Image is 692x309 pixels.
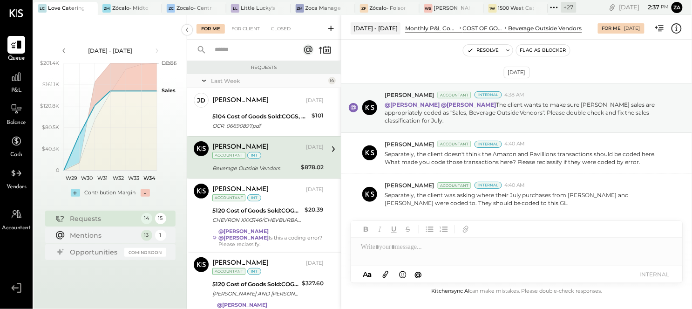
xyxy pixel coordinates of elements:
[81,175,93,181] text: W30
[212,96,269,105] div: [PERSON_NAME]
[167,4,175,13] div: ZC
[85,189,136,197] div: Contribution Margin
[412,268,425,280] button: @
[40,60,59,66] text: $201.4K
[247,152,261,159] div: int
[141,230,152,241] div: 13
[42,124,59,130] text: $80.5K
[360,4,368,13] div: ZF
[197,24,225,34] div: For Me
[602,25,621,32] div: For Me
[231,4,239,13] div: LL
[475,91,502,98] div: Internal
[402,223,414,235] button: Strikethrough
[624,25,640,32] div: [DATE]
[385,91,434,99] span: [PERSON_NAME]
[305,205,324,214] div: $20.39
[212,206,302,215] div: 5120 Cost of Goods Sold:COGS, Non-Alcoholic
[128,175,139,181] text: W33
[0,206,32,233] a: Accountant
[504,182,525,189] span: 4:40 AM
[328,77,336,84] div: 14
[212,164,298,173] div: Beverage Outside Vendors
[385,101,440,108] strong: @[PERSON_NAME]
[219,234,269,241] strong: @[PERSON_NAME]
[155,213,166,224] div: 15
[217,302,267,308] strong: @[PERSON_NAME]
[360,223,372,235] button: Bold
[7,183,27,192] span: Vendors
[608,2,617,12] div: copy link
[71,189,80,197] div: +
[504,140,525,148] span: 4:40 AM
[212,143,269,152] div: [PERSON_NAME]
[143,175,155,181] text: W34
[438,223,450,235] button: Ordered List
[211,77,326,85] div: Last Week
[42,81,59,88] text: $161.1K
[70,214,136,223] div: Requests
[141,213,152,224] div: 14
[212,121,309,130] div: OCR_06690897.pdf
[504,91,525,99] span: 4:38 AM
[176,5,212,12] div: Zocalo- Central Kitchen (Commissary)
[162,60,176,66] text: Labor
[40,103,59,109] text: $120.8K
[197,96,205,105] div: JD
[460,223,472,235] button: Add URL
[0,68,32,95] a: P&L
[306,144,324,151] div: [DATE]
[424,4,433,13] div: WS
[219,228,269,234] strong: @[PERSON_NAME]
[516,45,570,56] button: Flag as Blocker
[475,141,502,148] div: Internal
[241,5,277,12] div: Little Lucky's LLC(Lucky's Soho)
[385,181,434,189] span: [PERSON_NAME]
[266,24,295,34] div: Closed
[212,215,302,225] div: CHEVRON XXX3146/CHEVBURBANK CA XXXX1075
[141,189,150,197] div: -
[672,2,683,13] button: Za
[2,224,31,233] span: Accountant
[10,151,22,159] span: Cash
[71,47,150,55] div: [DATE] - [DATE]
[508,24,582,32] div: Beverage Outside Vendors
[66,175,77,181] text: W29
[351,22,400,34] div: [DATE] - [DATE]
[438,182,471,189] div: Accountant
[0,132,32,159] a: Cash
[312,111,324,120] div: $101
[11,87,22,95] span: P&L
[155,230,166,241] div: 1
[475,182,502,189] div: Internal
[306,260,324,267] div: [DATE]
[112,175,123,181] text: W32
[212,112,309,121] div: 5104 Cost of Goods Sold:COGS, Grocery
[641,3,660,12] span: 2 : 37
[463,24,503,32] div: COST OF GOODS SOLD (COGS)
[385,191,670,207] p: Separately, the client was asking where their July purchases from [PERSON_NAME] and [PERSON_NAME]...
[301,163,324,172] div: $878.02
[247,268,261,275] div: int
[415,270,422,279] span: @
[636,268,673,281] button: INTERNAL
[162,87,176,94] text: Sales
[374,223,386,235] button: Italic
[385,101,670,124] p: The client wants to make sure [PERSON_NAME] sales are appropriately coded as "Sales, Beverage Out...
[70,247,120,257] div: Opportunities
[438,92,471,98] div: Accountant
[306,97,324,104] div: [DATE]
[302,279,324,288] div: $327.60
[212,194,245,201] div: Accountant
[56,167,59,173] text: 0
[463,45,502,56] button: Resolve
[7,119,26,127] span: Balance
[385,150,670,166] p: Separately, the client doesn't think the Amazon and Pavillions transactions should be coded here....
[504,67,530,78] div: [DATE]
[112,5,148,12] div: Zócalo- Midtown (Zoca Inc.)
[360,269,375,280] button: Aa
[48,5,84,12] div: Love Catering, Inc.
[370,5,406,12] div: Zócalo- Folsom
[438,141,471,147] div: Accountant
[434,5,470,12] div: [PERSON_NAME]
